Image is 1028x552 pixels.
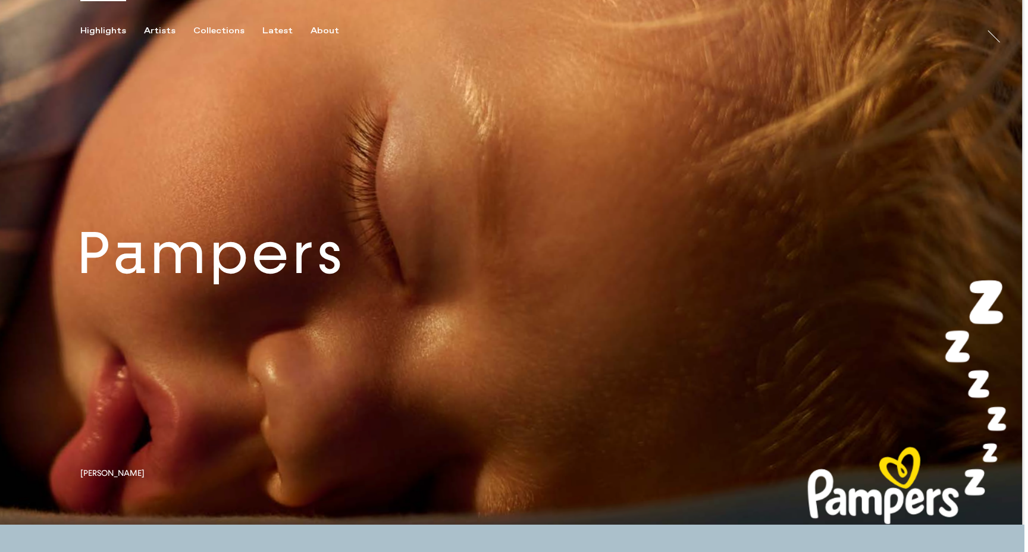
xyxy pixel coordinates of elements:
div: Latest [262,26,293,36]
button: Highlights [80,26,144,36]
div: About [311,26,339,36]
button: Collections [193,26,262,36]
button: About [311,26,357,36]
div: Artists [144,26,175,36]
button: Artists [144,26,193,36]
button: Latest [262,26,311,36]
div: Highlights [80,26,126,36]
div: Collections [193,26,245,36]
